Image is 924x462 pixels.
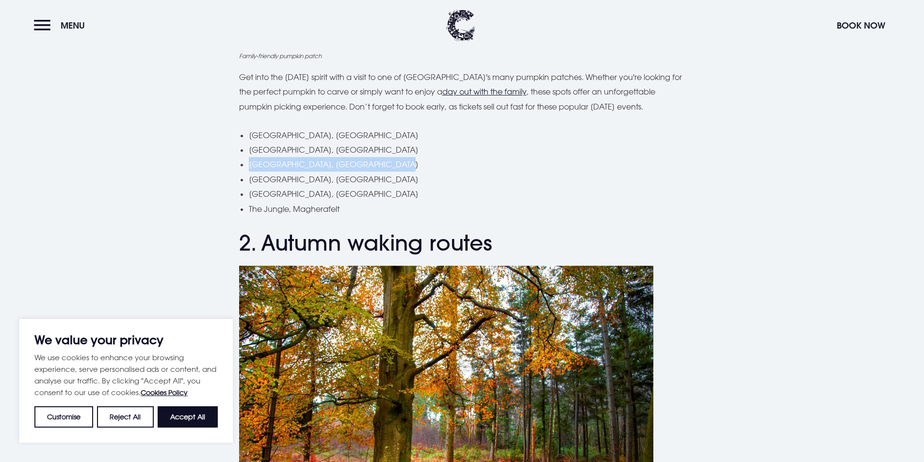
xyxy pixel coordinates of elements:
a: Cookies Policy [141,388,188,397]
div: We value your privacy [19,319,233,443]
button: Accept All [158,406,218,428]
li: [GEOGRAPHIC_DATA], [GEOGRAPHIC_DATA] [249,157,685,172]
p: Get into the [DATE] spirit with a visit to one of [GEOGRAPHIC_DATA]'s many pumpkin patches. Wheth... [239,70,685,114]
h2: 2. Autumn waking routes [239,230,685,256]
button: Menu [34,15,90,36]
button: Customise [34,406,93,428]
li: The Jungle, Magherafelt [249,202,685,216]
span: Menu [61,20,85,31]
li: [GEOGRAPHIC_DATA], [GEOGRAPHIC_DATA] [249,172,685,187]
img: Clandeboye Lodge [446,10,475,41]
a: day out with the family [442,87,527,96]
button: Reject All [97,406,153,428]
p: We value your privacy [34,334,218,346]
li: [GEOGRAPHIC_DATA], [GEOGRAPHIC_DATA] [249,143,685,157]
p: We use cookies to enhance your browsing experience, serve personalised ads or content, and analys... [34,351,218,398]
button: Book Now [832,15,890,36]
figcaption: Family-friendly pumpkin patch [239,51,685,60]
li: [GEOGRAPHIC_DATA], [GEOGRAPHIC_DATA] [249,187,685,201]
li: [GEOGRAPHIC_DATA], [GEOGRAPHIC_DATA] [249,128,685,143]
